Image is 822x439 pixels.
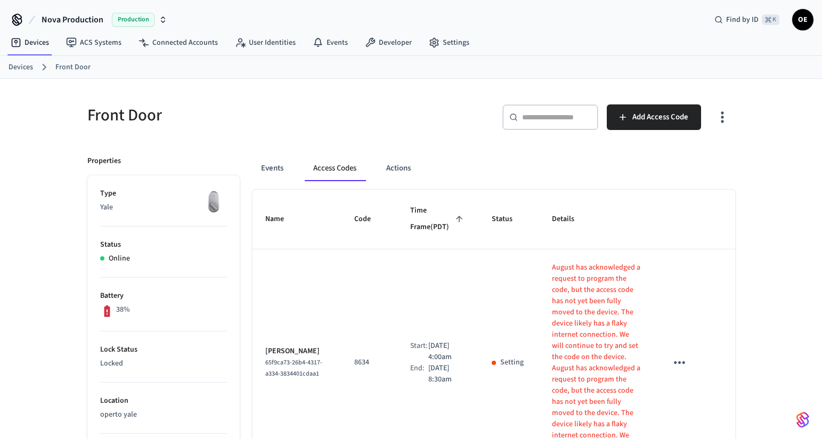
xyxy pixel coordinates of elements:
[500,357,524,368] p: Setting
[410,202,466,236] span: Time Frame(PDT)
[116,304,130,315] p: 38%
[305,156,365,181] button: Access Codes
[200,188,227,215] img: August Wifi Smart Lock 3rd Gen, Silver, Front
[100,188,227,199] p: Type
[100,239,227,250] p: Status
[253,156,292,181] button: Events
[42,13,103,26] span: Nova Production
[253,156,735,181] div: ant example
[428,340,466,363] p: [DATE] 4:00am
[632,110,688,124] span: Add Access Code
[112,13,154,27] span: Production
[762,14,779,25] span: ⌘ K
[87,104,405,126] h5: Front Door
[796,411,809,428] img: SeamLogoGradient.69752ec5.svg
[100,202,227,213] p: Yale
[492,211,526,227] span: Status
[265,358,322,378] span: 65f9ca73-26b4-4317-a334-3834401cdaa1
[100,409,227,420] p: operto yale
[226,33,304,52] a: User Identities
[793,10,812,29] span: OE
[304,33,356,52] a: Events
[55,62,91,73] a: Front Door
[100,344,227,355] p: Lock Status
[706,10,788,29] div: Find by ID⌘ K
[100,358,227,369] p: Locked
[265,211,298,227] span: Name
[354,211,385,227] span: Code
[607,104,701,130] button: Add Access Code
[378,156,419,181] button: Actions
[792,9,813,30] button: OE
[2,33,58,52] a: Devices
[58,33,130,52] a: ACS Systems
[265,346,329,357] p: [PERSON_NAME]
[109,253,130,264] p: Online
[428,363,466,385] p: [DATE] 8:30am
[130,33,226,52] a: Connected Accounts
[420,33,478,52] a: Settings
[100,395,227,407] p: Location
[726,14,759,25] span: Find by ID
[410,363,428,385] div: End:
[552,262,642,363] p: August has acknowledged a request to program the code, but the access code has not yet been fully...
[356,33,420,52] a: Developer
[100,290,227,302] p: Battery
[87,156,121,167] p: Properties
[354,357,385,368] p: 8634
[410,340,428,363] div: Start:
[552,211,588,227] span: Details
[9,62,33,73] a: Devices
